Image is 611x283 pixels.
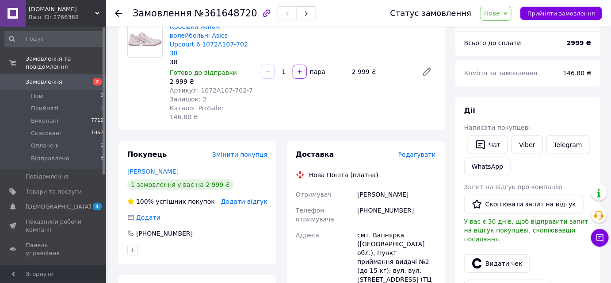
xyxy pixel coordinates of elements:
div: 1 замовлення у вас на 2 999 ₴ [127,179,234,190]
button: Чат [468,136,508,154]
div: 2 999 ₴ [170,77,254,86]
span: Дії [464,106,475,115]
div: пара [308,67,326,76]
img: Кросівки жіночі волейбольні Asics Upcourt 6 1072A107-702 38 [128,27,162,53]
a: Telegram [546,136,590,154]
span: Адреса [296,232,319,239]
span: Показники роботи компанії [26,218,82,234]
b: 2999 ₴ [567,39,592,47]
span: Повідомлення [26,173,69,181]
span: Відправлено [31,155,69,163]
span: 7719 [91,117,103,125]
input: Пошук [4,31,104,47]
span: Запит на відгук про компанію [464,183,562,190]
span: 146.80 ₴ [563,70,592,77]
div: Статус замовлення [390,9,472,18]
span: Товари та послуги [26,188,82,196]
button: Чат з покупцем [591,229,609,247]
span: Оплачені [31,142,59,150]
span: Виконані [31,117,58,125]
span: Замовлення [133,8,192,19]
span: Скасовані [31,129,61,137]
span: Редагувати [398,151,436,158]
a: Редагувати [418,63,436,81]
span: Отримувач [296,191,332,198]
span: Артикул: 1072A107-702-7 [170,87,253,94]
div: [PHONE_NUMBER] [355,202,438,227]
span: У вас є 30 днів, щоб відправити запит на відгук покупцеві, скопіювавши посилання. [464,218,588,243]
span: Нові [31,92,44,100]
span: Прийняті [31,105,58,112]
a: Viber [512,136,542,154]
div: Ваш ID: 2766368 [29,13,106,21]
span: Комісія за замовлення [464,70,538,77]
span: Змінити покупця [212,151,267,158]
span: Додати відгук [221,198,267,205]
span: [DEMOGRAPHIC_DATA] [26,203,91,211]
button: Прийняти замовлення [520,7,602,20]
a: WhatsApp [464,158,511,175]
button: Скопіювати запит на відгук [464,195,584,213]
div: [PERSON_NAME] [355,186,438,202]
span: Панель управління [26,241,82,257]
span: Каталог ProSale: 146.80 ₴ [170,105,223,120]
span: 100% [136,198,154,205]
span: 1 [100,105,103,112]
span: Прийняти замовлення [527,10,595,17]
span: Замовлення та повідомлення [26,55,106,71]
div: успішних покупок [127,197,215,206]
span: №361648720 [195,8,257,19]
span: 1 [100,142,103,150]
a: Кросівки жіночі волейбольні Asics Upcourt 6 1072A107-702 38 [170,23,248,57]
span: Залишок: 2 [170,96,207,103]
span: 3 [100,155,103,163]
span: Замовлення [26,78,62,86]
span: Готово до відправки [170,69,237,76]
span: Всього до сплати [464,39,521,47]
div: 38 [170,58,254,66]
span: Написати покупцеві [464,124,530,131]
span: 1867 [91,129,103,137]
span: sportmarathon.com.ua [29,5,95,13]
div: Повернутися назад [115,9,122,18]
div: 2 999 ₴ [348,66,415,78]
span: Відгуки [26,264,49,272]
span: Додати [136,214,160,221]
span: Покупець [127,150,167,159]
span: 2 [100,92,103,100]
div: Нова Пошта (платна) [307,171,381,179]
span: 4 [93,203,102,210]
div: [PHONE_NUMBER] [135,229,194,238]
span: 2 [93,78,102,85]
button: Видати чек [464,254,530,273]
a: [PERSON_NAME] [127,168,179,175]
span: Доставка [296,150,334,159]
span: Нове [484,10,500,17]
span: Телефон отримувача [296,207,334,223]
